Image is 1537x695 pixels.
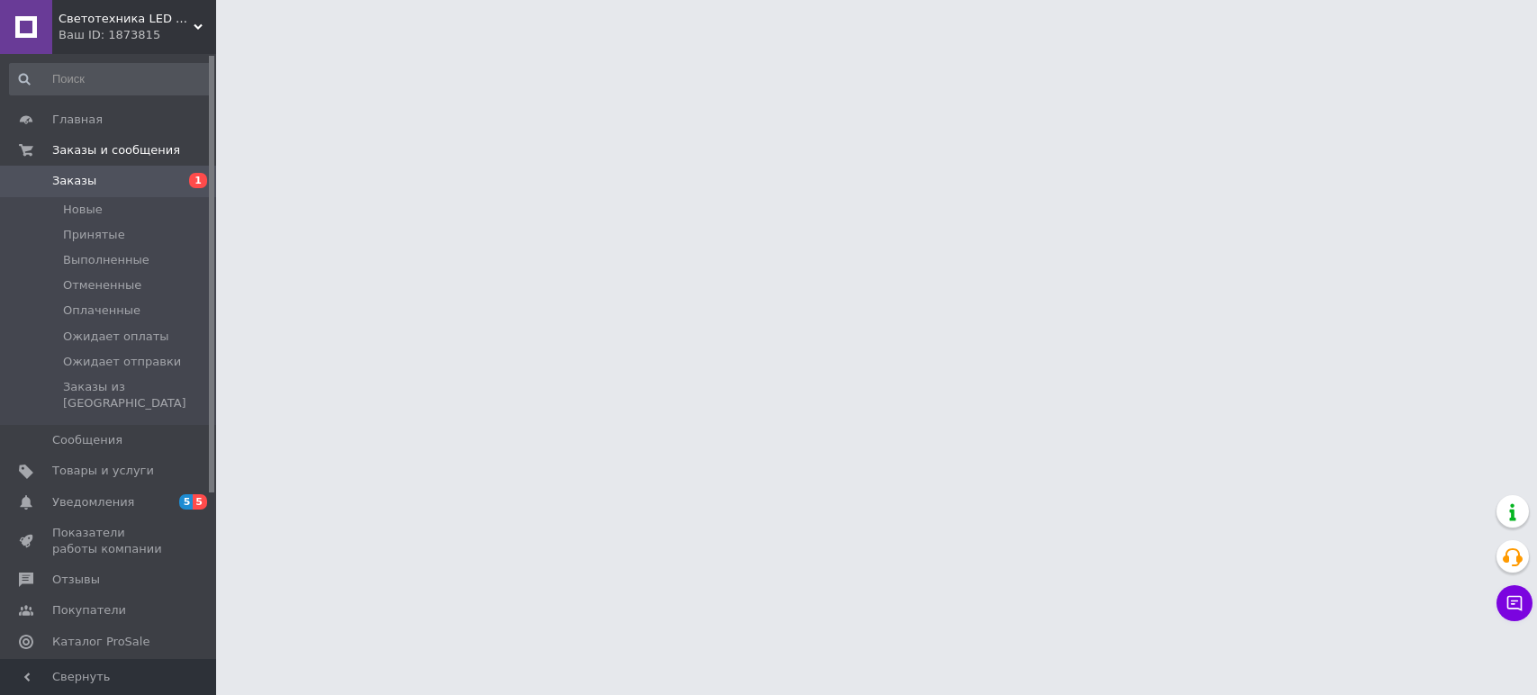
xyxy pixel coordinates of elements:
span: Выполненные [63,252,149,268]
span: Заказы и сообщения [52,142,180,158]
span: Отзывы [52,572,100,588]
span: 1 [189,173,207,188]
div: Ваш ID: 1873815 [59,27,216,43]
span: Показатели работы компании [52,525,167,557]
span: Новые [63,202,103,218]
span: 5 [179,494,194,510]
input: Поиск [9,63,212,95]
span: Ожидает оплаты [63,329,169,345]
span: Каталог ProSale [52,634,149,650]
span: Уведомления [52,494,134,510]
span: Заказы [52,173,96,189]
span: Оплаченные [63,302,140,319]
span: Ожидает отправки [63,354,181,370]
span: Сообщения [52,432,122,448]
span: Принятые [63,227,125,243]
button: Чат с покупателем [1496,585,1532,621]
span: Покупатели [52,602,126,618]
span: Отмененные [63,277,141,293]
span: Заказы из [GEOGRAPHIC_DATA] [63,379,210,411]
span: Товары и услуги [52,463,154,479]
span: Главная [52,112,103,128]
span: 5 [193,494,207,510]
span: Светотехника LED от А до Я [59,11,194,27]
